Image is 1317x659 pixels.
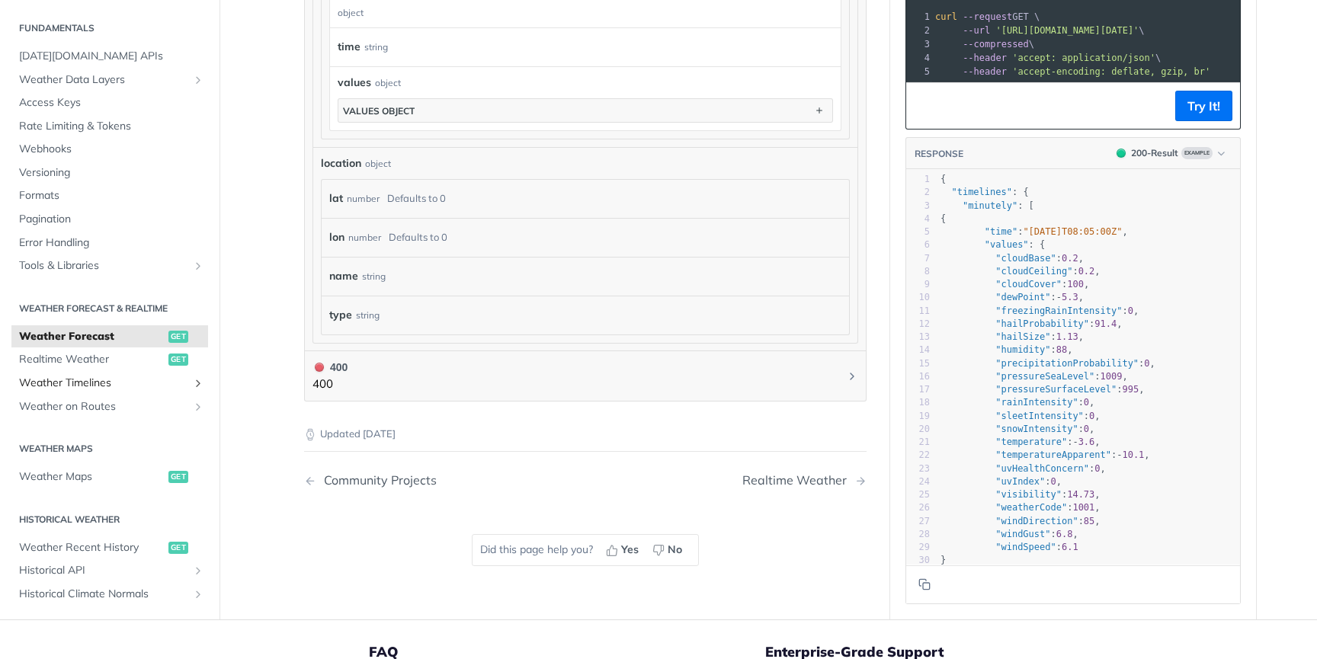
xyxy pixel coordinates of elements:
div: 21 [906,436,930,449]
h2: Weather Maps [11,442,208,456]
a: Realtime Weatherget [11,348,208,371]
span: : { [940,187,1029,197]
span: : , [940,528,1078,539]
span: 3.6 [1078,437,1095,447]
div: 4 [906,51,932,65]
span: : , [940,437,1101,447]
button: 400 400400 [312,359,858,393]
span: : , [940,502,1101,513]
span: : , [940,331,1084,342]
span: Historical Climate Normals [19,586,188,601]
span: "uvIndex" [995,475,1045,486]
span: curl [935,11,957,22]
span: \ [935,39,1034,50]
div: 3 [906,199,930,212]
a: Formats [11,184,208,207]
span: : , [940,515,1101,526]
a: Rate Limiting & Tokens [11,114,208,137]
span: 88 [1056,344,1067,355]
span: Access Keys [19,95,204,110]
span: : , [940,397,1094,408]
span: "rainIntensity" [995,397,1078,408]
span: Example [1181,147,1213,159]
span: - [1056,292,1062,302]
button: Yes [601,539,647,561]
span: } [940,555,946,565]
span: : , [940,370,1128,381]
nav: Pagination Controls [304,458,867,503]
span: : { [940,239,1045,250]
span: : , [940,305,1139,315]
span: Realtime Weather [19,352,165,367]
div: object [365,157,391,171]
span: get [168,353,188,366]
a: Weather Mapsget [11,465,208,488]
span: "pressureSurfaceLevel" [995,384,1117,395]
span: 1.13 [1056,331,1078,342]
a: Next Page: Realtime Weather [742,473,867,488]
span: 200 [1117,149,1126,158]
a: Weather Forecastget [11,325,208,347]
span: \ [935,25,1145,36]
span: "precipitationProbability" [995,357,1139,368]
a: Tools & LibrariesShow subpages for Tools & Libraries [11,254,208,277]
span: 6.1 [1062,542,1078,552]
span: 85 [1084,515,1094,526]
span: "time" [985,226,1017,237]
button: RESPONSE [914,146,964,161]
div: 18 [906,396,930,409]
div: 16 [906,369,930,382]
div: 1 [906,10,932,24]
span: "temperature" [995,437,1067,447]
span: 0.2 [1062,252,1078,263]
span: Weather Data Layers [19,72,188,87]
p: 400 [312,376,348,393]
span: "uvHealthConcern" [995,462,1089,473]
div: 26 [906,501,930,514]
span: - [1117,449,1122,460]
button: No [647,539,691,561]
span: get [168,330,188,342]
span: "hailSize" [995,331,1050,342]
button: Show subpages for Historical API [192,565,204,577]
label: lon [329,226,344,248]
span: { [940,174,946,184]
span: "freezingRainIntensity" [995,305,1122,315]
span: 0 [1084,397,1089,408]
span: \ [935,53,1161,63]
span: Webhooks [19,142,204,157]
h2: Historical Weather [11,512,208,526]
div: 20 [906,422,930,435]
div: Community Projects [316,473,437,488]
span: { [940,213,946,223]
div: 6 [906,238,930,251]
span: : , [940,462,1106,473]
div: string [362,265,386,287]
span: : , [940,423,1094,433]
span: "weatherCode" [995,502,1067,513]
div: 11 [906,304,930,317]
span: 0 [1128,305,1133,315]
span: 'accept-encoding: deflate, gzip, br' [1012,66,1210,77]
span: : , [940,252,1084,263]
label: time [338,36,360,58]
div: Defaults to 0 [387,187,446,210]
div: Defaults to 0 [389,226,447,248]
div: 2 [906,24,932,37]
span: : , [940,384,1144,395]
a: Historical APIShow subpages for Historical API [11,559,208,582]
div: string [364,36,388,58]
div: 17 [906,383,930,396]
a: Versioning [11,161,208,184]
div: number [347,187,380,210]
div: 25 [906,488,930,501]
span: "pressureSeaLevel" [995,370,1094,381]
span: "timelines" [951,187,1011,197]
label: lat [329,187,343,210]
span: "dewPoint" [995,292,1050,302]
span: 14.73 [1067,489,1094,500]
a: Pagination [11,208,208,231]
span: : , [940,410,1101,421]
div: values object [343,105,415,117]
span: : , [940,344,1073,355]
